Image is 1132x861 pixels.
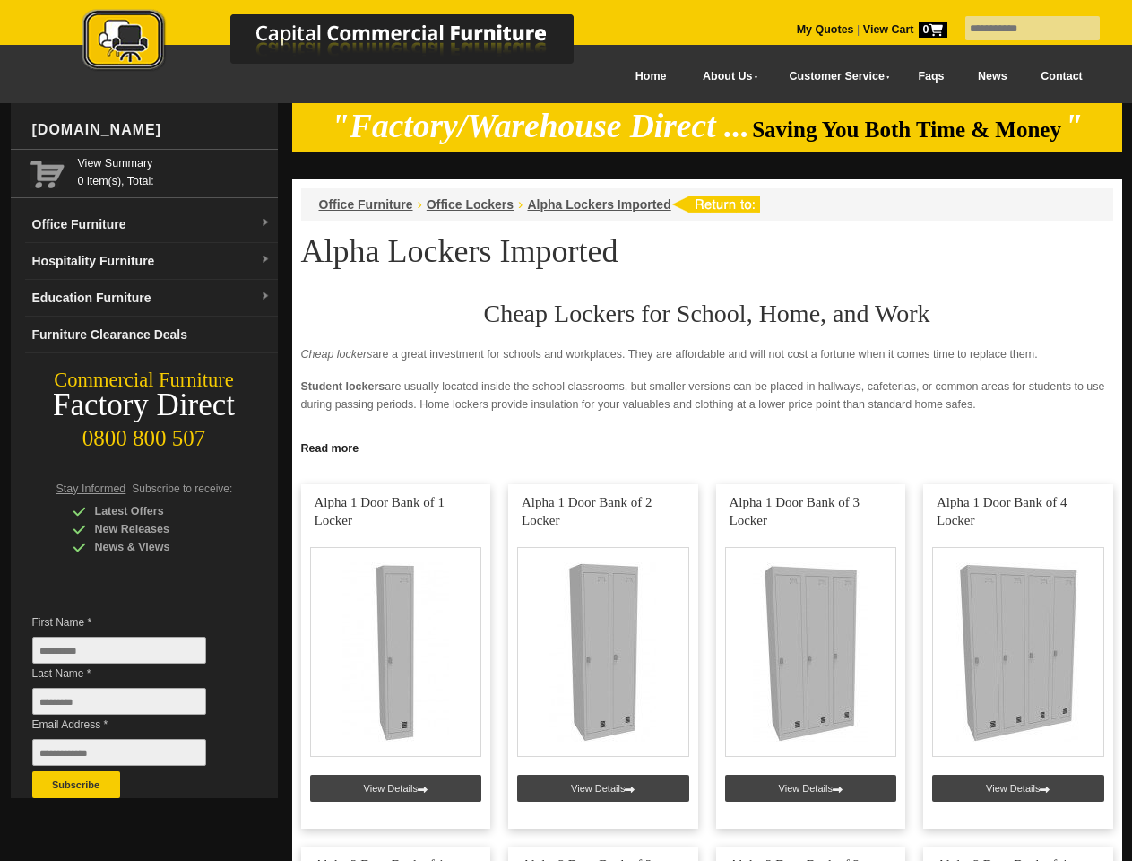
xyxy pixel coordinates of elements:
[73,502,243,520] div: Latest Offers
[32,716,233,734] span: Email Address *
[301,300,1113,327] h2: Cheap Lockers for School, Home, and Work
[961,57,1024,97] a: News
[33,9,661,74] img: Capital Commercial Furniture Logo
[292,435,1122,457] a: Click to read more
[797,23,854,36] a: My Quotes
[32,688,206,715] input: Last Name *
[301,428,1113,464] p: provide a sense of security for the employees. Since no one can enter or touch the locker, it red...
[33,9,661,80] a: Capital Commercial Furniture Logo
[25,243,278,280] a: Hospitality Furnituredropdown
[919,22,947,38] span: 0
[132,483,232,495] span: Subscribe to receive:
[11,393,278,418] div: Factory Direct
[427,197,514,212] a: Office Lockers
[301,234,1113,268] h1: Alpha Lockers Imported
[32,613,233,631] span: First Name *
[25,280,278,317] a: Education Furnituredropdown
[56,483,126,495] span: Stay Informed
[73,538,243,556] div: News & Views
[769,57,901,97] a: Customer Service
[32,637,206,664] input: First Name *
[260,218,271,229] img: dropdown
[518,196,523,213] li: ›
[78,154,271,187] span: 0 item(s), Total:
[902,57,962,97] a: Faqs
[73,520,243,538] div: New Releases
[301,378,1113,413] p: are usually located inside the school classrooms, but smaller versions can be placed in hallways,...
[863,23,947,36] strong: View Cart
[527,197,670,212] a: Alpha Lockers Imported
[25,317,278,353] a: Furniture Clearance Deals
[32,665,233,683] span: Last Name *
[32,771,120,798] button: Subscribe
[260,291,271,302] img: dropdown
[683,57,769,97] a: About Us
[418,196,422,213] li: ›
[301,348,373,361] em: Cheap lockers
[860,23,946,36] a: View Cart0
[331,108,749,144] em: "Factory/Warehouse Direct ...
[1064,108,1083,144] em: "
[78,154,271,172] a: View Summary
[11,368,278,393] div: Commercial Furniture
[11,417,278,451] div: 0800 800 507
[260,255,271,265] img: dropdown
[301,380,385,393] strong: Student lockers
[32,739,206,766] input: Email Address *
[319,197,413,212] a: Office Furniture
[1024,57,1099,97] a: Contact
[25,103,278,157] div: [DOMAIN_NAME]
[671,196,760,213] img: return to
[301,345,1113,363] p: are a great investment for schools and workplaces. They are affordable and will not cost a fortun...
[752,117,1061,142] span: Saving You Both Time & Money
[25,206,278,243] a: Office Furnituredropdown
